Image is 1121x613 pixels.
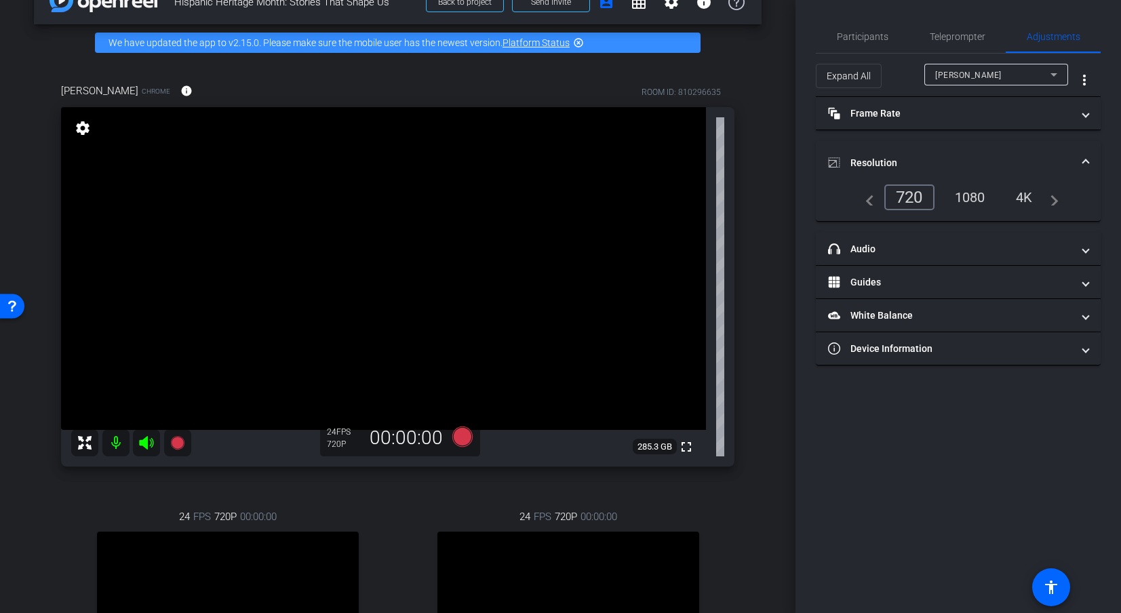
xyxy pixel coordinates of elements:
[884,184,935,210] div: 720
[816,141,1101,184] mat-expansion-panel-header: Resolution
[827,63,871,89] span: Expand All
[361,427,452,450] div: 00:00:00
[828,309,1072,323] mat-panel-title: White Balance
[1076,72,1093,88] mat-icon: more_vert
[193,509,211,524] span: FPS
[828,275,1072,290] mat-panel-title: Guides
[828,342,1072,356] mat-panel-title: Device Information
[816,266,1101,298] mat-expansion-panel-header: Guides
[1068,64,1101,96] button: More Options for Adjustments Panel
[945,186,996,209] div: 1080
[95,33,701,53] div: We have updated the app to v2.15.0. Please make sure the mobile user has the newest version.
[930,32,985,41] span: Teleprompter
[1043,579,1059,595] mat-icon: accessibility
[327,427,361,437] div: 24
[180,85,193,97] mat-icon: info
[816,299,1101,332] mat-expansion-panel-header: White Balance
[336,427,351,437] span: FPS
[828,106,1072,121] mat-panel-title: Frame Rate
[581,509,617,524] span: 00:00:00
[240,509,277,524] span: 00:00:00
[1027,32,1080,41] span: Adjustments
[828,242,1072,256] mat-panel-title: Audio
[214,509,237,524] span: 720P
[828,156,1072,170] mat-panel-title: Resolution
[142,86,170,96] span: Chrome
[1042,189,1059,205] mat-icon: navigate_next
[816,97,1101,130] mat-expansion-panel-header: Frame Rate
[503,37,570,48] a: Platform Status
[573,37,584,48] mat-icon: highlight_off
[678,439,694,455] mat-icon: fullscreen
[642,86,721,98] div: ROOM ID: 810296635
[816,64,882,88] button: Expand All
[179,509,190,524] span: 24
[555,509,577,524] span: 720P
[1006,186,1043,209] div: 4K
[837,32,888,41] span: Participants
[816,233,1101,265] mat-expansion-panel-header: Audio
[633,439,677,455] span: 285.3 GB
[73,120,92,136] mat-icon: settings
[858,189,874,205] mat-icon: navigate_before
[816,332,1101,365] mat-expansion-panel-header: Device Information
[519,509,530,524] span: 24
[61,83,138,98] span: [PERSON_NAME]
[327,439,361,450] div: 720P
[534,509,551,524] span: FPS
[935,71,1002,80] span: [PERSON_NAME]
[816,184,1101,221] div: Resolution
